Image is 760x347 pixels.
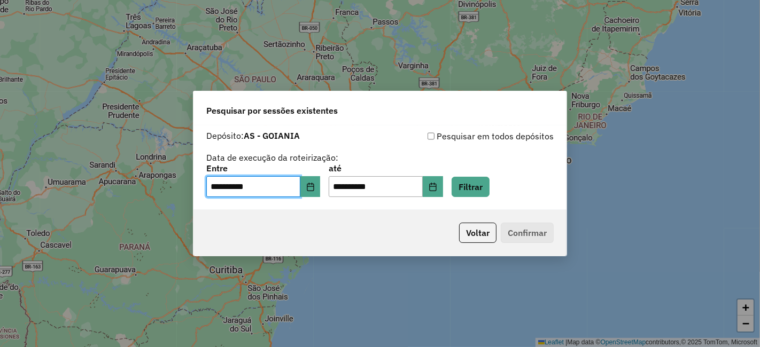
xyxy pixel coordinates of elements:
[206,129,300,142] label: Depósito:
[300,176,321,198] button: Choose Date
[244,130,300,141] strong: AS - GOIANIA
[206,151,338,164] label: Data de execução da roteirização:
[206,104,338,117] span: Pesquisar por sessões existentes
[452,177,490,197] button: Filtrar
[459,223,497,243] button: Voltar
[206,162,320,175] label: Entre
[380,130,554,143] div: Pesquisar em todos depósitos
[329,162,443,175] label: até
[423,176,443,198] button: Choose Date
